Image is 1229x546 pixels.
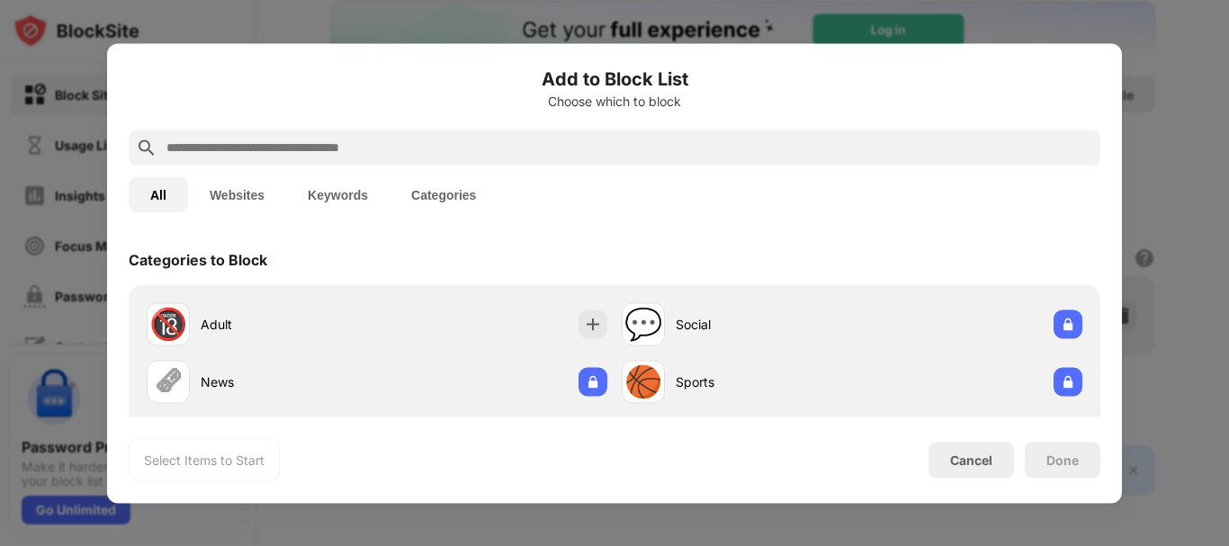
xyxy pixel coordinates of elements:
[153,363,184,400] div: 🗞
[129,94,1100,108] div: Choose which to block
[950,452,992,468] div: Cancel
[129,176,188,212] button: All
[136,137,157,158] img: search.svg
[149,306,187,343] div: 🔞
[129,65,1100,92] h6: Add to Block List
[1046,452,1079,467] div: Done
[624,306,662,343] div: 💬
[129,250,267,268] div: Categories to Block
[144,451,265,469] div: Select Items to Start
[188,176,286,212] button: Websites
[201,372,377,391] div: News
[676,372,852,391] div: Sports
[624,363,662,400] div: 🏀
[286,176,390,212] button: Keywords
[390,176,498,212] button: Categories
[676,315,852,334] div: Social
[201,315,377,334] div: Adult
